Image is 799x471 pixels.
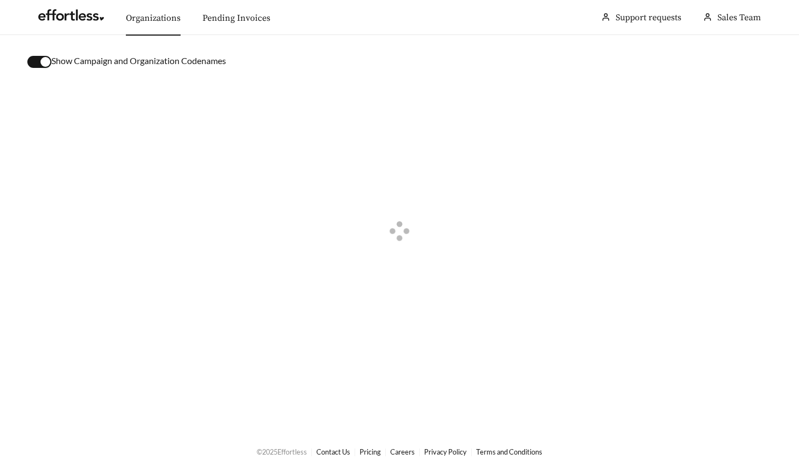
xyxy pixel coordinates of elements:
[257,447,307,456] span: © 2025 Effortless
[27,54,772,68] div: Show Campaign and Organization Codenames
[390,447,415,456] a: Careers
[360,447,381,456] a: Pricing
[717,12,761,23] span: Sales Team
[316,447,350,456] a: Contact Us
[126,13,181,24] a: Organizations
[476,447,542,456] a: Terms and Conditions
[616,12,681,23] a: Support requests
[202,13,270,24] a: Pending Invoices
[424,447,467,456] a: Privacy Policy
